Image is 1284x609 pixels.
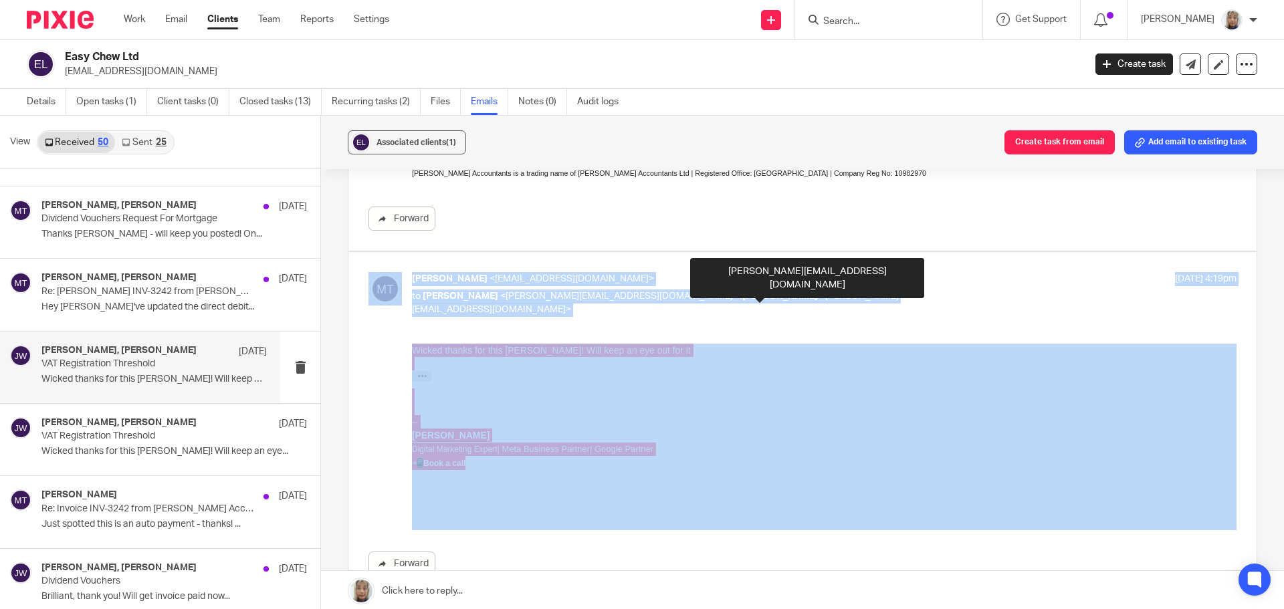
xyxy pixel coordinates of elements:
p: [DATE] [279,489,307,503]
div: 50 [98,138,108,147]
p: [EMAIL_ADDRESS][DOMAIN_NAME] [65,65,1075,78]
a: Files [431,89,461,115]
a: Details [27,89,66,115]
button: Associated clients(1) [348,130,466,154]
p: [DATE] [239,345,267,358]
img: Pixie [27,11,94,29]
p: Thanks [PERSON_NAME] - will keep you posted! On... [41,229,307,240]
h4: [PERSON_NAME], [PERSON_NAME] [41,562,197,574]
p: Dividend Vouchers [41,576,254,587]
span: [PERSON_NAME] [742,291,818,301]
img: svg%3E [10,562,31,584]
p: [DATE] 4:19pm [1175,272,1237,286]
a: Email [165,13,187,26]
span: [PERSON_NAME] [423,291,498,301]
div: [PERSON_NAME][EMAIL_ADDRESS][DOMAIN_NAME] [690,258,924,298]
span: [PERSON_NAME][EMAIL_ADDRESS][DOMAIN_NAME] [9,201,239,211]
h4: [PERSON_NAME], [PERSON_NAME] [41,200,197,211]
p: Dividend Vouchers Request For Mortgage [41,213,254,225]
a: Forward [368,207,435,231]
a: Closed tasks (13) [239,89,322,115]
p: Wicked thanks for this [PERSON_NAME]! Will keep an eye... [41,446,307,457]
p: [DATE] [279,417,307,431]
h4: [PERSON_NAME], [PERSON_NAME] [41,272,197,283]
div: 25 [156,138,167,147]
a: Create task [1095,53,1173,75]
a: Forward [368,552,435,576]
a: [PERSON_NAME][EMAIL_ADDRESS][DOMAIN_NAME] [9,200,239,211]
span: to [412,291,421,301]
img: svg%3E [10,272,31,293]
span: [PERSON_NAME] [412,274,488,283]
span: , [740,291,742,301]
p: VAT Registration Threshold [41,358,222,370]
img: svg%3E [10,417,31,439]
p: Re: Invoice INV-3242 from [PERSON_NAME] Accountants for EASY CHEW LTD [41,503,254,515]
a: Reports [300,13,334,26]
a: Sent25 [115,132,173,153]
p: Re: [PERSON_NAME] INV-3242 from [PERSON_NAME] Accountants is due [41,286,254,297]
span: Get Support [1015,15,1067,24]
p: [DATE] [279,562,307,576]
p: Brilliant, thank you! Will get invoice paid now... [41,591,307,602]
a: Audit logs [577,89,629,115]
p: Just spotted this is an auto payment - thanks! ... [41,519,307,530]
a: Team [258,13,280,26]
img: svg%3E [368,272,402,306]
p: Hey [PERSON_NAME]'ve updated the direct debit... [41,301,307,313]
a: Clients [207,13,238,26]
span: | Meta Business Partner [85,100,178,110]
p: VAT Registration Threshold [41,431,254,442]
span: View [10,135,30,149]
span: (1) [446,138,456,146]
a: [DOMAIN_NAME] [11,213,85,224]
h4: [PERSON_NAME], [PERSON_NAME] [41,345,197,356]
span: | Google Partner [178,100,241,110]
b: 0191 337 1592 [8,255,68,265]
button: Add email to existing task [1124,130,1257,154]
h2: Easy Chew Ltd [65,50,873,64]
p: Wicked thanks for this [PERSON_NAME]! Will keep an eye... [41,374,267,385]
a: Received50 [38,132,115,153]
img: Sara%20Zdj%C4%99cie%20.jpg [1221,9,1243,31]
img: svg%3E [27,50,55,78]
a: Work [124,13,145,26]
img: svg%3E [10,200,31,221]
p: [DATE] [279,200,307,213]
span: Associated clients [377,138,456,146]
a: here [417,55,435,66]
img: svg%3E [351,132,371,152]
span: <[EMAIL_ADDRESS][DOMAIN_NAME]> [490,274,654,283]
span: : [5,255,68,265]
p: [DATE] [279,272,307,285]
img: svg%3E [10,345,31,366]
span: [DOMAIN_NAME] [11,214,85,224]
a: Open tasks (1) [76,89,147,115]
p: [PERSON_NAME] [1141,13,1214,26]
img: svg%3E [10,489,31,511]
a: Emails [471,89,508,115]
a: Recurring tasks (2) [332,89,421,115]
a: Notes (0) [518,89,567,115]
h4: [PERSON_NAME], [PERSON_NAME] [41,417,197,429]
h4: [PERSON_NAME] [41,489,117,501]
span: <[PERSON_NAME][EMAIL_ADDRESS][DOMAIN_NAME]> [500,291,738,301]
a: Book a call [11,115,53,124]
a: Client tasks (0) [157,89,229,115]
button: Create task from email [1004,130,1115,154]
input: Search [822,16,942,28]
a: Settings [354,13,389,26]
